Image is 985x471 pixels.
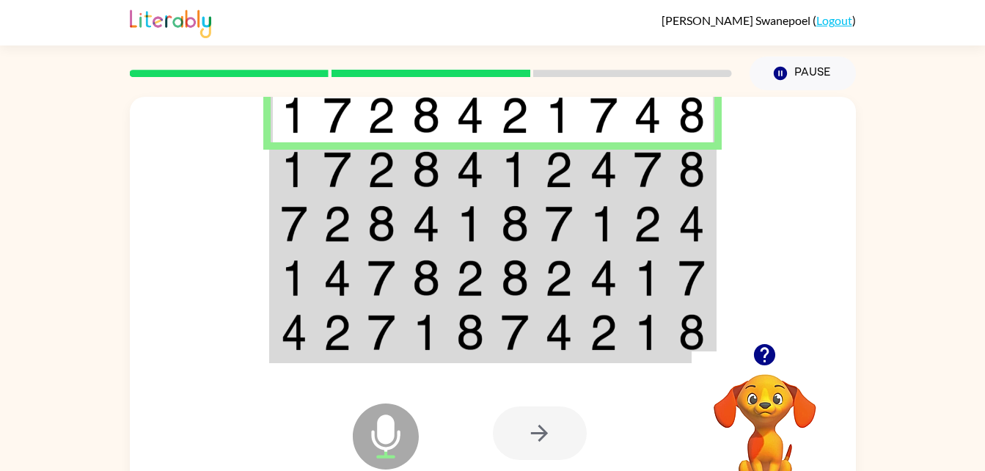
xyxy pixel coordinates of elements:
[501,97,529,134] img: 2
[367,314,395,351] img: 7
[501,260,529,296] img: 8
[281,97,307,134] img: 1
[590,151,618,188] img: 4
[678,314,705,351] img: 8
[412,314,440,351] img: 1
[634,260,662,296] img: 1
[816,13,852,27] a: Logout
[662,13,856,27] div: ( )
[678,151,705,188] img: 8
[590,97,618,134] img: 7
[412,151,440,188] img: 8
[412,205,440,242] img: 4
[750,56,856,90] button: Pause
[281,314,307,351] img: 4
[590,314,618,351] img: 2
[678,260,705,296] img: 7
[456,151,484,188] img: 4
[634,151,662,188] img: 7
[281,205,307,242] img: 7
[323,260,351,296] img: 4
[545,97,573,134] img: 1
[678,205,705,242] img: 4
[545,205,573,242] img: 7
[634,205,662,242] img: 2
[323,314,351,351] img: 2
[678,97,705,134] img: 8
[456,205,484,242] img: 1
[456,260,484,296] img: 2
[662,13,813,27] span: [PERSON_NAME] Swanepoel
[545,260,573,296] img: 2
[323,151,351,188] img: 7
[634,314,662,351] img: 1
[456,314,484,351] img: 8
[323,205,351,242] img: 2
[281,260,307,296] img: 1
[590,205,618,242] img: 1
[501,314,529,351] img: 7
[281,151,307,188] img: 1
[367,97,395,134] img: 2
[501,151,529,188] img: 1
[323,97,351,134] img: 7
[130,6,211,38] img: Literably
[367,151,395,188] img: 2
[545,314,573,351] img: 4
[456,97,484,134] img: 4
[367,205,395,242] img: 8
[367,260,395,296] img: 7
[412,97,440,134] img: 8
[634,97,662,134] img: 4
[412,260,440,296] img: 8
[501,205,529,242] img: 8
[545,151,573,188] img: 2
[590,260,618,296] img: 4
